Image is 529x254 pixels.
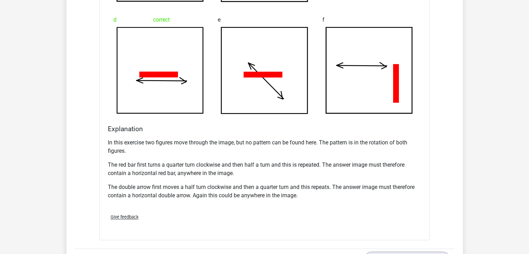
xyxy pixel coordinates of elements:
[218,13,221,27] span: e
[108,125,422,133] h4: Explanation
[108,138,422,155] p: In this exercise two figures move through the image, but no pattern can be found here. The patter...
[108,183,422,200] p: The double arrow first moves a half turn clockwise and then a quarter turn and this repeats. The ...
[113,13,207,27] div: correct
[111,214,138,220] span: Give feedback
[322,13,324,27] span: f
[113,13,117,27] span: d
[108,161,422,177] p: The red bar first turns a quarter turn clockwise and then half a turn and this is repeated. The a...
